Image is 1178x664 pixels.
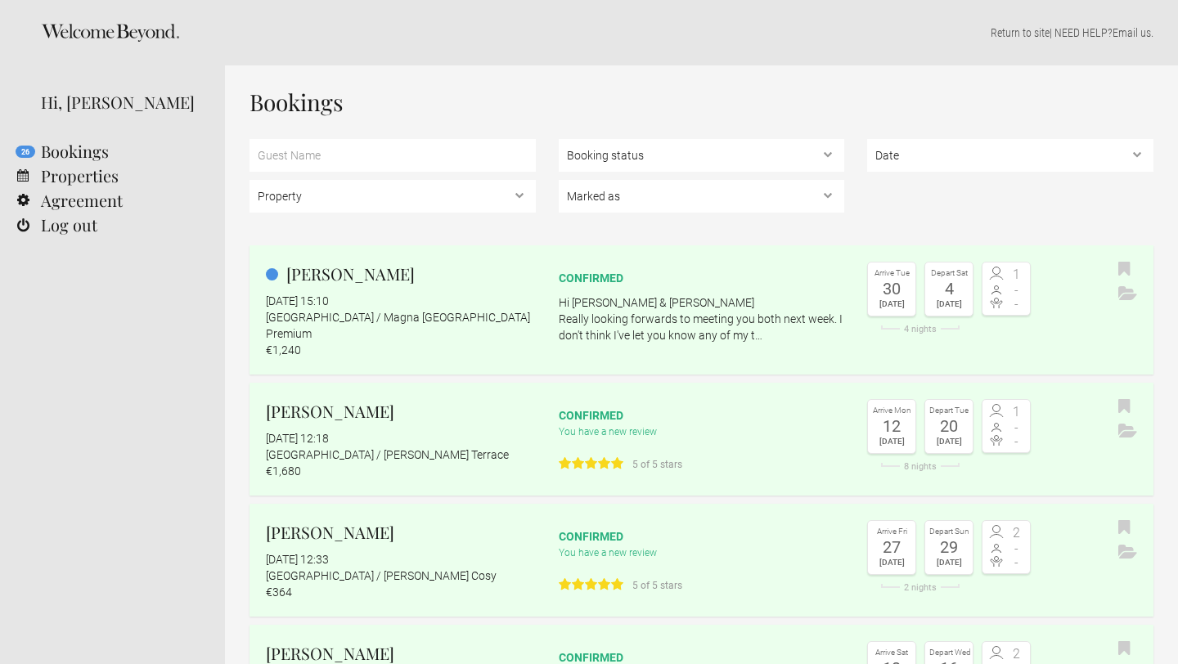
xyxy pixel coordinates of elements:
span: - [1006,284,1026,297]
button: Archive [1114,541,1141,565]
button: Bookmark [1114,516,1135,541]
span: - [1006,542,1026,555]
button: Bookmark [1114,258,1135,282]
div: 2 nights [867,583,973,592]
span: 1 [1006,406,1026,419]
button: Archive [1114,282,1141,307]
flynt-currency: €1,240 [266,343,301,357]
div: 29 [929,539,969,555]
div: Arrive Tue [872,267,911,280]
h2: [PERSON_NAME] [266,399,536,424]
div: Depart Tue [929,404,969,418]
div: [DATE] [872,555,911,570]
div: Arrive Fri [872,525,911,539]
a: Email us [1113,26,1151,39]
span: - [1006,421,1026,434]
div: Arrive Mon [872,404,911,418]
flynt-date-display: [DATE] 12:33 [266,553,329,566]
button: Archive [1114,419,1141,444]
div: 12 [872,418,911,434]
input: Guest Name [250,139,536,172]
span: 5 of 5 stars [626,456,682,473]
span: 2 [1006,648,1026,661]
div: [GEOGRAPHIC_DATA] / [PERSON_NAME] Cosy [266,568,536,584]
select: , , , [559,180,845,213]
flynt-notification-badge: 26 [16,146,35,158]
div: [DATE] [929,297,969,312]
span: 1 [1006,268,1026,281]
flynt-currency: €364 [266,585,292,599]
div: Depart Sun [929,525,969,539]
div: 20 [929,418,969,434]
span: 5 of 5 stars [626,577,682,594]
flynt-currency: €1,680 [266,464,301,478]
a: [PERSON_NAME] [DATE] 12:33 [GEOGRAPHIC_DATA] / [PERSON_NAME] Cosy €364 confirmed You have a new r... [250,504,1153,617]
p: | NEED HELP? . [250,25,1153,41]
span: - [1006,298,1026,311]
div: 4 [929,280,969,297]
button: Bookmark [1114,637,1135,662]
a: [PERSON_NAME] [DATE] 15:10 [GEOGRAPHIC_DATA] / Magna [GEOGRAPHIC_DATA] Premium €1,240 confirmed H... [250,245,1153,375]
div: [DATE] [929,555,969,570]
div: confirmed [559,407,845,424]
div: Depart Wed [929,646,969,660]
div: confirmed [559,270,845,286]
select: , [867,139,1153,172]
flynt-date-display: [DATE] 15:10 [266,294,329,307]
div: 8 nights [867,462,973,471]
div: Hi, [PERSON_NAME] [41,90,200,114]
div: [DATE] [929,434,969,449]
div: You have a new review [559,424,845,473]
h1: Bookings [250,90,1153,114]
div: You have a new review [559,545,845,594]
div: Arrive Sat [872,646,911,660]
flynt-date-display: [DATE] 12:18 [266,432,329,445]
div: 4 nights [867,325,973,334]
a: [PERSON_NAME] [DATE] 12:18 [GEOGRAPHIC_DATA] / [PERSON_NAME] Terrace €1,680 confirmed You have a ... [250,383,1153,496]
span: - [1006,556,1026,569]
span: 2 [1006,527,1026,540]
div: [GEOGRAPHIC_DATA] / Magna [GEOGRAPHIC_DATA] Premium [266,309,536,342]
h2: [PERSON_NAME] [266,262,536,286]
a: Return to site [991,26,1050,39]
div: [DATE] [872,434,911,449]
div: Depart Sat [929,267,969,280]
div: 30 [872,280,911,297]
span: - [1006,435,1026,448]
div: [GEOGRAPHIC_DATA] / [PERSON_NAME] Terrace [266,446,536,463]
p: Hi [PERSON_NAME] & [PERSON_NAME] Really looking forwards to meeting you both next week. I don't t... [559,294,845,343]
h2: [PERSON_NAME] [266,520,536,545]
button: Bookmark [1114,395,1135,419]
div: confirmed [559,528,845,545]
select: , , [559,139,845,172]
div: [DATE] [872,297,911,312]
div: 27 [872,539,911,555]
